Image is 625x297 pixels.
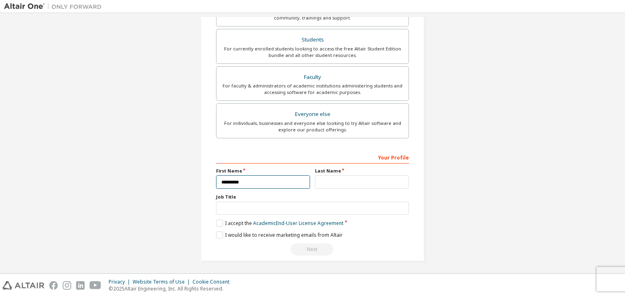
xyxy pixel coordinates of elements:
div: Privacy [109,279,133,285]
label: I would like to receive marketing emails from Altair [216,231,343,238]
div: Cookie Consent [192,279,234,285]
img: Altair One [4,2,106,11]
label: First Name [216,168,310,174]
div: Students [221,34,404,46]
a: Academic End-User License Agreement [253,220,343,227]
label: I accept the [216,220,343,227]
label: Last Name [315,168,409,174]
img: facebook.svg [49,281,58,290]
div: Faculty [221,72,404,83]
div: Read and acccept EULA to continue [216,243,409,256]
div: Website Terms of Use [133,279,192,285]
div: For faculty & administrators of academic institutions administering students and accessing softwa... [221,83,404,96]
div: For currently enrolled students looking to access the free Altair Student Edition bundle and all ... [221,46,404,59]
img: instagram.svg [63,281,71,290]
img: altair_logo.svg [2,281,44,290]
img: linkedin.svg [76,281,85,290]
div: Your Profile [216,151,409,164]
label: Job Title [216,194,409,200]
div: Everyone else [221,109,404,120]
p: © 2025 Altair Engineering, Inc. All Rights Reserved. [109,285,234,292]
img: youtube.svg [90,281,101,290]
div: For individuals, businesses and everyone else looking to try Altair software and explore our prod... [221,120,404,133]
